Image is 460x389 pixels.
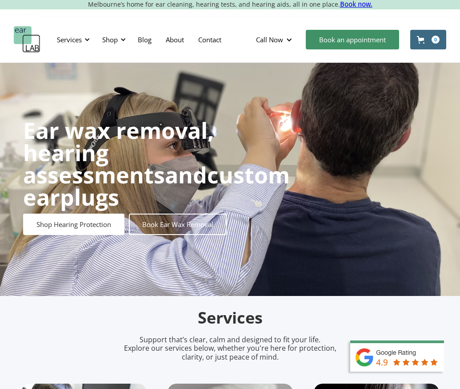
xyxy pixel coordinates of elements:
div: Services [57,35,82,44]
strong: Ear wax removal, hearing assessments [23,115,214,190]
strong: custom earplugs [23,160,290,212]
div: 0 [432,36,440,44]
div: Services [52,26,92,53]
h1: and [23,119,290,208]
a: Book Ear Wax Removal [129,214,227,235]
h2: Services [21,308,439,328]
a: Blog [131,27,159,53]
a: About [159,27,191,53]
div: Shop [102,35,118,44]
a: home [14,26,40,53]
a: Contact [191,27,228,53]
a: Open cart [410,30,446,49]
div: Call Now [249,26,301,53]
a: Shop Hearing Protection [23,214,124,235]
a: Book an appointment [306,30,399,49]
div: Call Now [256,35,283,44]
div: Shop [97,26,128,53]
p: Support that’s clear, calm and designed to fit your life. Explore our services below, whether you... [112,336,348,361]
